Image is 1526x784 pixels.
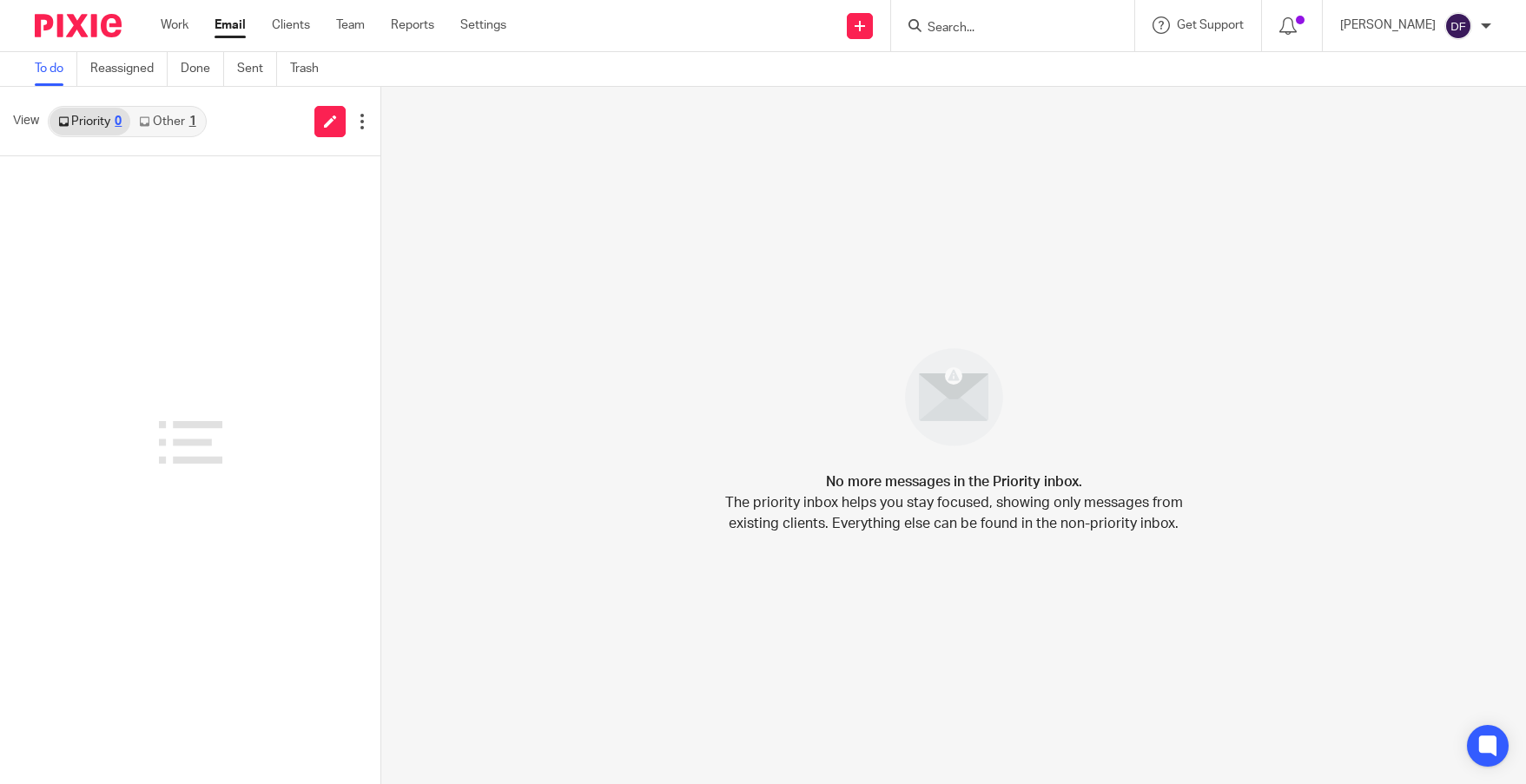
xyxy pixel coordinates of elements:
[189,115,196,128] div: 1
[1444,12,1472,40] img: svg%3E
[926,21,1082,36] input: Search
[50,108,130,135] a: Priority0
[391,16,434,34] a: Reports
[215,16,246,34] a: Email
[826,471,1082,492] h4: No more messages in the Priority inbox.
[35,52,77,86] a: To do
[1340,16,1436,34] p: [PERSON_NAME]
[35,14,122,37] img: Pixie
[460,16,506,34] a: Settings
[237,52,277,86] a: Sent
[161,16,188,34] a: Work
[894,337,1014,458] img: image
[723,492,1184,534] p: The priority inbox helps you stay focused, showing only messages from existing clients. Everythin...
[130,108,204,135] a: Other1
[272,16,310,34] a: Clients
[181,52,224,86] a: Done
[1177,19,1244,31] span: Get Support
[115,115,122,128] div: 0
[336,16,365,34] a: Team
[13,112,39,130] span: View
[290,52,332,86] a: Trash
[90,52,168,86] a: Reassigned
